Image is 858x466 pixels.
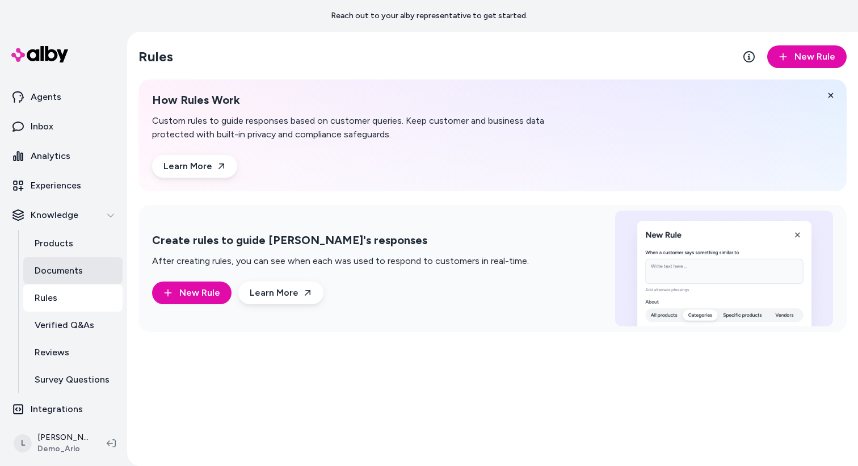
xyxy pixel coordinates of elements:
a: Verified Q&As [23,312,123,339]
p: Products [35,237,73,250]
h2: Rules [138,48,173,66]
p: Integrations [31,402,83,416]
h2: How Rules Work [152,93,588,107]
p: Reviews [35,346,69,359]
h2: Create rules to guide [PERSON_NAME]'s responses [152,233,529,247]
button: New Rule [152,282,232,304]
p: Custom rules to guide responses based on customer queries. Keep customer and business data protec... [152,114,588,141]
a: Agents [5,83,123,111]
a: Documents [23,257,123,284]
button: Knowledge [5,201,123,229]
span: Demo_Arlo [37,443,89,455]
p: Knowledge [31,208,78,222]
p: Agents [31,90,61,104]
p: Documents [35,264,83,278]
a: Products [23,230,123,257]
p: Verified Q&As [35,318,94,332]
a: Inbox [5,113,123,140]
span: L [14,434,32,452]
p: Inbox [31,120,53,133]
a: Survey Questions [23,366,123,393]
p: [PERSON_NAME] [37,432,89,443]
img: Create rules to guide alby's responses [615,211,833,326]
p: Reach out to your alby representative to get started. [331,10,528,22]
button: New Rule [767,45,847,68]
span: New Rule [179,286,220,300]
a: Experiences [5,172,123,199]
p: Survey Questions [35,373,110,387]
a: Analytics [5,142,123,170]
a: Reviews [23,339,123,366]
img: alby Logo [11,46,68,62]
p: Rules [35,291,57,305]
a: Integrations [5,396,123,423]
span: New Rule [794,50,835,64]
button: L[PERSON_NAME]Demo_Arlo [7,425,98,461]
p: After creating rules, you can see when each was used to respond to customers in real-time. [152,254,529,268]
a: Rules [23,284,123,312]
a: Learn More [238,282,323,304]
a: Learn More [152,155,237,178]
p: Analytics [31,149,70,163]
p: Experiences [31,179,81,192]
